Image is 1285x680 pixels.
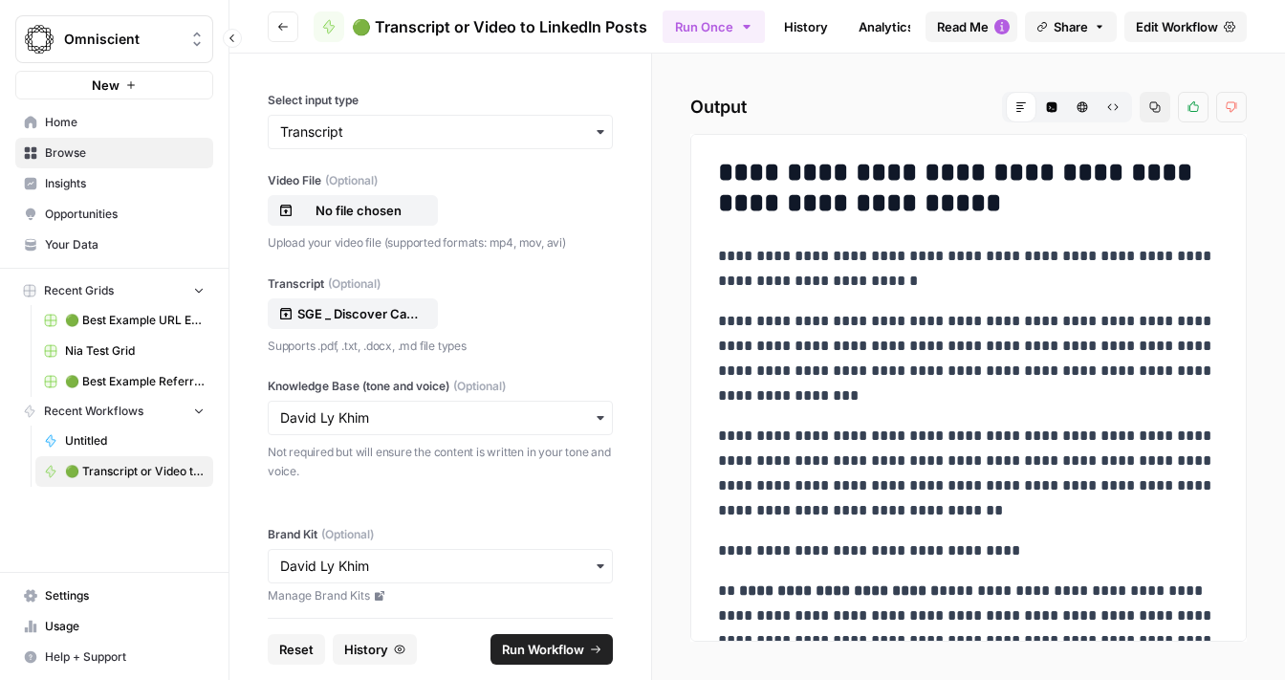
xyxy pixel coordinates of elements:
span: Share [1054,17,1088,36]
span: Read Me [937,17,989,36]
span: Insights [45,175,205,192]
a: Browse [15,138,213,168]
a: History [773,11,839,42]
span: New [92,76,120,95]
p: No file chosen [297,201,420,220]
span: Settings [45,587,205,604]
span: Untitled [65,432,205,450]
a: Your Data [15,230,213,260]
span: History [344,640,388,659]
a: 🟢 Transcript or Video to LinkedIn Posts [314,11,647,42]
a: Nia Test Grid [35,336,213,366]
a: Manage Brand Kits [268,587,613,604]
span: Recent Grids [44,282,114,299]
span: Browse [45,144,205,162]
button: No file chosen [268,195,438,226]
span: Your Data [45,236,205,253]
button: New [15,71,213,99]
a: Analytics [847,11,926,42]
span: 🟢 Best Example URL Extractor Grid (3) [65,312,205,329]
a: Edit Workflow [1124,11,1247,42]
button: SGE _ Discover Call.docx [268,298,438,329]
span: Reset [279,640,314,659]
a: Usage [15,611,213,642]
span: Home [45,114,205,131]
a: Untitled [35,426,213,456]
span: (Optional) [325,172,378,189]
button: Share [1025,11,1117,42]
a: Opportunities [15,199,213,230]
input: David Ly Khim [280,408,600,428]
button: Run Once [663,11,765,43]
p: SGE _ Discover Call.docx [297,304,420,323]
span: Help + Support [45,648,205,666]
p: Upload your video file (supported formats: mp4, mov, avi) [268,233,613,252]
button: Help + Support [15,642,213,672]
button: Recent Workflows [15,397,213,426]
span: 🟢 Transcript or Video to LinkedIn Posts [352,15,647,38]
label: Select input type [268,92,613,109]
span: Opportunities [45,206,205,223]
span: (Optional) [321,526,374,543]
input: Transcript [280,122,600,142]
p: Not required but will ensure the content is written in your tone and voice. [268,443,613,480]
a: 🟢 Transcript or Video to LinkedIn Posts [35,456,213,487]
a: Settings [15,581,213,611]
span: Usage [45,618,205,635]
button: Reset [268,634,325,665]
a: 🟢 Best Example Referring Domains Finder Grid (1) [35,366,213,397]
label: Knowledge Base (tone and voice) [268,378,613,395]
label: Video File [268,172,613,189]
span: Omniscient [64,30,180,49]
button: Recent Grids [15,276,213,305]
h2: Output [690,92,1247,122]
span: 🟢 Transcript or Video to LinkedIn Posts [65,463,205,480]
a: 🟢 Best Example URL Extractor Grid (3) [35,305,213,336]
span: (Optional) [453,378,506,395]
label: Transcript [268,275,613,293]
span: Edit Workflow [1136,17,1218,36]
button: Run Workflow [490,634,613,665]
span: Run Workflow [502,640,584,659]
input: David Ly Khim [280,557,600,576]
span: Recent Workflows [44,403,143,420]
button: History [333,634,417,665]
p: Supports .pdf, .txt, .docx, .md file types [268,337,613,356]
label: Brand Kit [268,526,613,543]
span: 🟢 Best Example Referring Domains Finder Grid (1) [65,373,205,390]
img: Omniscient Logo [22,22,56,56]
button: Workspace: Omniscient [15,15,213,63]
a: Insights [15,168,213,199]
span: (Optional) [328,275,381,293]
span: Nia Test Grid [65,342,205,360]
button: Read Me [926,11,1017,42]
a: Home [15,107,213,138]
